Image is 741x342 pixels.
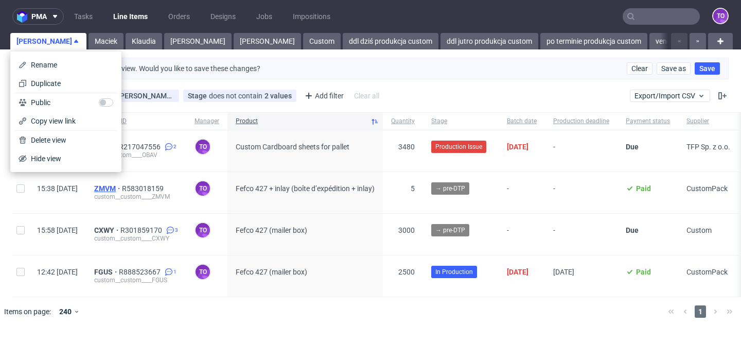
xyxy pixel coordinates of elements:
[649,33,710,49] a: vendor ddl dziś
[27,60,113,70] span: Rename
[636,268,651,276] span: Paid
[686,117,730,126] span: Supplier
[27,135,113,145] span: Delete view
[29,63,260,74] p: You've made changes to this view. Would you like to save these changes?
[264,92,292,100] div: 2 values
[440,33,538,49] a: ddl jutro produkcja custom
[236,117,366,126] span: Product
[236,143,349,151] span: Custom Cardboard sheets for pallet
[236,184,375,193] span: Fefco 427 + inlay (boîte d’expédition + inlay)
[196,140,210,154] figcaption: to
[175,226,178,234] span: 3
[553,117,609,126] span: Production deadline
[695,62,720,75] button: Save
[713,9,728,23] figcaption: to
[94,193,178,201] div: custom__custom____ZMVM
[699,65,715,72] span: Save
[17,11,31,23] img: logo
[435,184,465,193] span: → pre-DTP
[553,226,609,243] span: -
[118,92,174,100] div: [PERSON_NAME][EMAIL_ADDRESS][PERSON_NAME][DOMAIN_NAME]
[173,143,177,151] span: 2
[686,184,728,193] span: CustomPack
[626,117,670,126] span: Payment status
[37,184,78,193] span: 15:38 [DATE]
[196,223,210,237] figcaption: to
[636,184,651,193] span: Paid
[391,117,415,126] span: Quantity
[540,33,647,49] a: po terminie produkcja custom
[431,117,490,126] span: Stage
[626,226,639,234] span: Due
[27,116,113,126] span: Copy view link
[553,184,609,201] span: -
[398,268,415,276] span: 2500
[630,90,710,102] button: Export/Import CSV
[398,143,415,151] span: 3480
[435,267,473,277] span: In Production
[507,184,537,201] span: -
[89,33,123,49] a: Maciek
[163,143,177,151] a: 2
[507,143,528,151] span: [DATE]
[695,305,706,318] span: 1
[301,88,346,104] div: Add filter
[553,143,609,159] span: -
[55,304,74,319] div: 240
[627,62,652,75] button: Clear
[686,268,728,276] span: CustomPack
[234,33,301,49] a: [PERSON_NAME]
[250,8,278,25] a: Jobs
[120,226,164,234] a: R301859170
[10,33,86,49] a: [PERSON_NAME]
[164,33,232,49] a: [PERSON_NAME]
[68,8,99,25] a: Tasks
[27,78,113,89] span: Duplicate
[435,142,482,151] span: Production Issue
[661,65,686,72] span: Save as
[236,268,307,276] span: Fefco 427 (mailer box)
[119,268,163,276] a: R888523667
[343,33,438,49] a: ddl dziś produkcja custom
[634,92,705,100] span: Export/Import CSV
[119,143,163,151] a: R217047556
[37,268,78,276] span: 12:42 [DATE]
[303,33,341,49] a: Custom
[163,268,177,276] a: 1
[507,117,537,126] span: Batch date
[162,8,196,25] a: Orders
[164,226,178,234] a: 3
[94,226,120,234] span: CXWY
[122,184,166,193] span: R583018159
[94,234,178,243] div: custom__custom____CXWY
[196,181,210,196] figcaption: to
[27,97,113,108] span: Public
[173,268,177,276] span: 1
[27,153,113,164] span: Hide view
[196,265,210,279] figcaption: to
[31,13,47,20] span: pma
[411,184,415,193] span: 5
[507,226,537,243] span: -
[236,226,307,234] span: Fefco 427 (mailer box)
[94,184,122,193] a: ZMVM
[287,8,337,25] a: Impositions
[94,268,119,276] a: FGUS
[626,143,639,151] span: Due
[352,89,381,103] div: Clear all
[12,8,64,25] button: pma
[188,92,209,100] span: Stage
[686,226,712,234] span: Custom
[657,62,691,75] button: Save as
[94,117,178,126] span: Line item ID
[107,8,154,25] a: Line Items
[94,276,178,284] div: custom__custom____FGUS
[507,268,528,276] span: [DATE]
[126,33,162,49] a: Klaudia
[553,268,574,276] span: [DATE]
